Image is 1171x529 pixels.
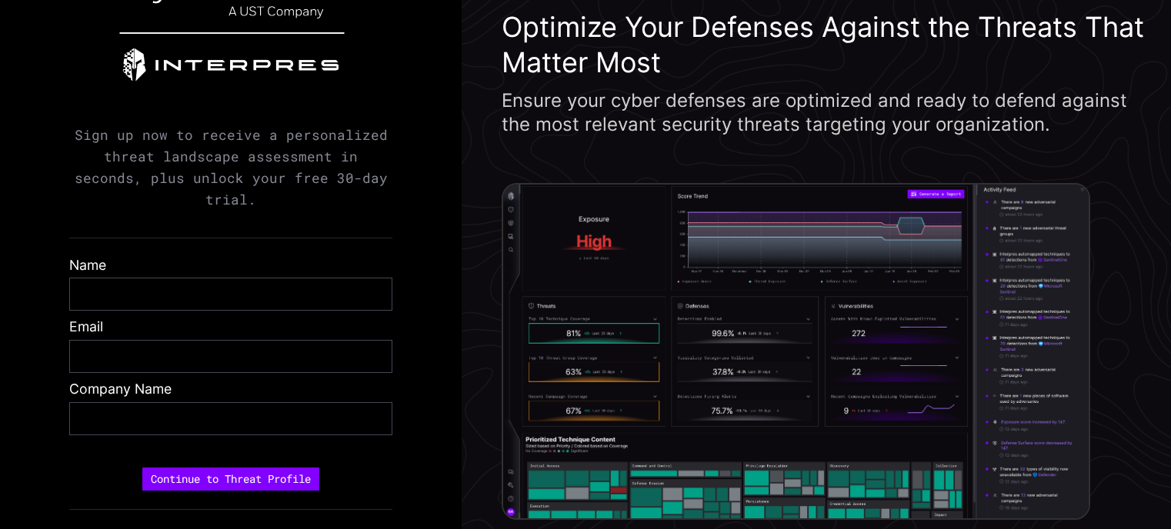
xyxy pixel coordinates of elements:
[69,257,392,274] label: Name
[69,125,392,211] p: Sign up now to receive a personalized threat landscape assessment in seconds, plus unlock your fr...
[142,467,319,491] button: Continue to Threat Profile
[502,183,1090,521] img: Screenshot
[502,9,1156,82] h3: Optimize Your Defenses Against the Threats That Matter Most
[502,88,1156,136] div: Ensure your cyber defenses are optimized and ready to defend against the most relevant security t...
[69,318,392,336] label: Email
[69,381,392,398] label: Company Name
